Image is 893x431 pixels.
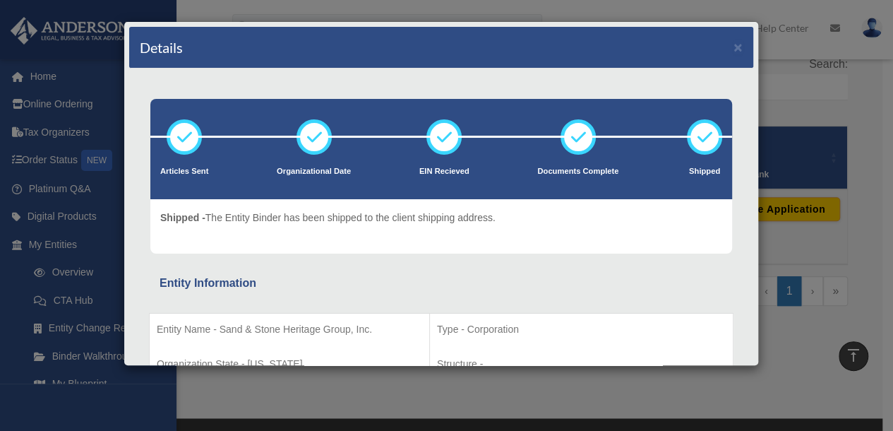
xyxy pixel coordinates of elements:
[140,37,183,57] h4: Details
[687,165,722,179] p: Shipped
[157,355,422,373] p: Organization State - [US_STATE]
[157,321,422,338] p: Entity Name - Sand & Stone Heritage Group, Inc.
[437,355,726,373] p: Structure -
[733,40,743,54] button: ×
[419,165,469,179] p: EIN Recieved
[437,321,726,338] p: Type - Corporation
[160,212,205,223] span: Shipped -
[537,165,618,179] p: Documents Complete
[160,209,496,227] p: The Entity Binder has been shipped to the client shipping address.
[160,165,208,179] p: Articles Sent
[277,165,351,179] p: Organizational Date
[160,273,723,293] div: Entity Information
